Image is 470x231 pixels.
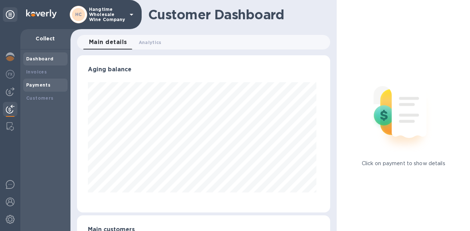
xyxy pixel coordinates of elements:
[139,39,162,46] span: Analytics
[3,7,17,22] div: Unpin categories
[89,7,125,22] p: Hangtime Wholesale Wine Company
[148,7,325,22] h1: Customer Dashboard
[362,160,445,167] p: Click on payment to show details
[26,35,65,42] p: Collect
[6,70,15,79] img: Foreign exchange
[26,56,54,61] b: Dashboard
[89,37,127,47] span: Main details
[88,66,319,73] h3: Aging balance
[75,12,82,17] b: HC
[26,69,47,75] b: Invoices
[26,95,54,101] b: Customers
[26,82,50,88] b: Payments
[26,9,57,18] img: Logo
